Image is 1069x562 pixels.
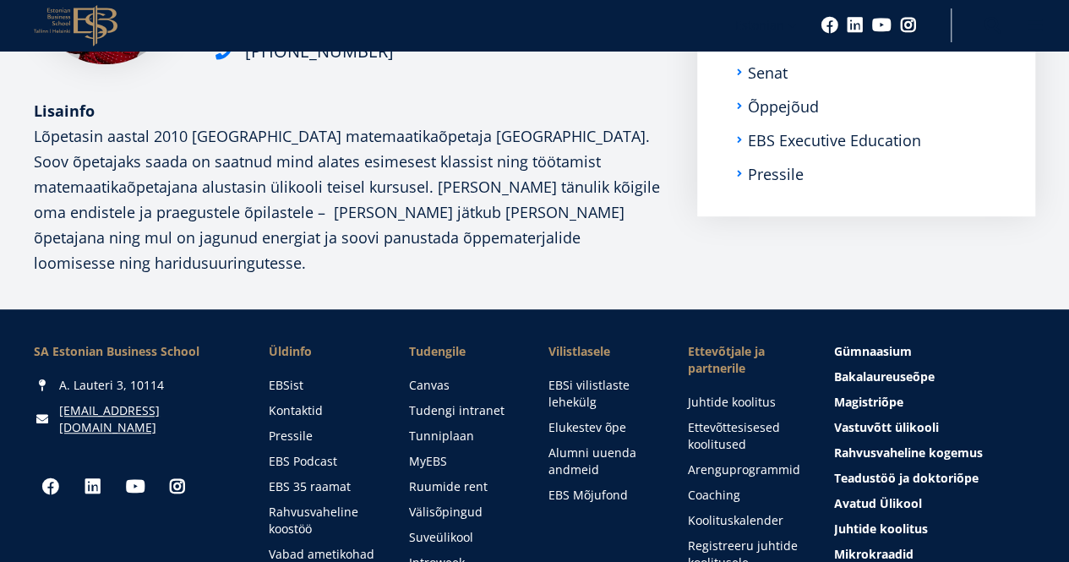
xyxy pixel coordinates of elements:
[161,470,194,504] a: Instagram
[34,123,663,276] p: Lõpetasin aastal 2010 [GEOGRAPHIC_DATA] matemaatikaõpetaja [GEOGRAPHIC_DATA]. Soov õpetajaks saad...
[548,445,654,478] a: Alumni uuenda andmeid
[748,132,921,149] a: EBS Executive Education
[688,394,800,411] a: Juhtide koolitus
[834,343,912,359] span: Gümnaasium
[834,419,1035,436] a: Vastuvõtt ülikooli
[118,470,152,504] a: Youtube
[834,495,1035,512] a: Avatud Ülikool
[34,377,235,394] div: A. Lauteri 3, 10114
[688,343,800,377] span: Ettevõtjale ja partnerile
[834,470,979,486] span: Teadustöö ja doktoriõpe
[269,478,374,495] a: EBS 35 raamat
[408,453,514,470] a: MyEBS
[821,17,838,34] a: Facebook
[408,377,514,394] a: Canvas
[269,453,374,470] a: EBS Podcast
[900,17,917,34] a: Instagram
[834,470,1035,487] a: Teadustöö ja doktoriõpe
[748,64,788,81] a: Senat
[872,17,892,34] a: Youtube
[688,461,800,478] a: Arenguprogrammid
[748,98,819,115] a: Õppejõud
[408,402,514,419] a: Tudengi intranet
[688,419,800,453] a: Ettevõttesisesed koolitused
[834,394,903,410] span: Magistriõpe
[408,478,514,495] a: Ruumide rent
[834,495,922,511] span: Avatud Ülikool
[76,470,110,504] a: Linkedin
[34,98,663,123] div: Lisainfo
[269,343,374,360] span: Üldinfo
[548,419,654,436] a: Elukestev õpe
[245,39,394,64] div: [PHONE_NUMBER]
[834,368,935,385] span: Bakalaureuseõpe
[269,402,374,419] a: Kontaktid
[408,529,514,546] a: Suveülikool
[34,470,68,504] a: Facebook
[688,487,800,504] a: Coaching
[834,419,939,435] span: Vastuvõtt ülikooli
[408,504,514,521] a: Välisõpingud
[834,445,983,461] span: Rahvusvaheline kogemus
[688,512,800,529] a: Koolituskalender
[548,487,654,504] a: EBS Mõjufond
[408,428,514,445] a: Tunniplaan
[834,546,914,562] span: Mikrokraadid
[748,166,804,183] a: Pressile
[548,343,654,360] span: Vilistlasele
[269,504,374,537] a: Rahvusvaheline koostöö
[834,521,928,537] span: Juhtide koolitus
[834,368,1035,385] a: Bakalaureuseõpe
[269,377,374,394] a: EBSist
[548,377,654,411] a: EBSi vilistlaste lehekülg
[834,521,1035,537] a: Juhtide koolitus
[59,402,235,436] a: [EMAIL_ADDRESS][DOMAIN_NAME]
[834,343,1035,360] a: Gümnaasium
[834,445,1035,461] a: Rahvusvaheline kogemus
[847,17,864,34] a: Linkedin
[408,343,514,360] a: Tudengile
[269,428,374,445] a: Pressile
[834,394,1035,411] a: Magistriõpe
[34,343,235,360] div: SA Estonian Business School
